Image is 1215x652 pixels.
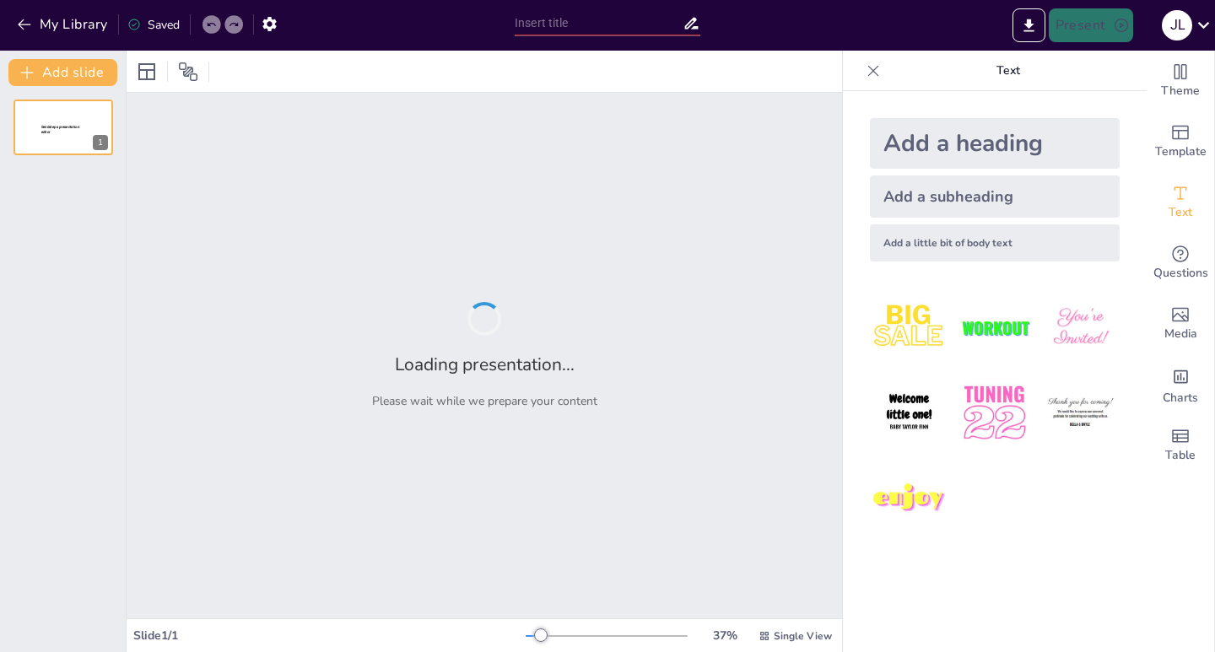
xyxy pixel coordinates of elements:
img: 7.jpeg [870,460,948,538]
button: Add slide [8,59,117,86]
div: J L [1162,10,1192,40]
div: Add a little bit of body text [870,224,1120,261]
div: Add a heading [870,118,1120,169]
span: Questions [1153,264,1208,283]
img: 1.jpeg [870,288,948,367]
span: Template [1155,143,1207,161]
button: Present [1049,8,1133,42]
p: Text [887,51,1130,91]
img: 4.jpeg [870,374,948,452]
img: 6.jpeg [1041,374,1120,452]
img: 2.jpeg [955,288,1034,367]
span: Position [178,62,198,82]
div: Change the overall theme [1147,51,1214,111]
div: Saved [127,17,180,33]
div: 37 % [705,628,745,644]
span: Media [1164,325,1197,343]
div: Add a table [1147,415,1214,476]
span: Sendsteps presentation editor [41,125,79,134]
div: Add a subheading [870,175,1120,218]
div: 1 [93,135,108,150]
h2: Loading presentation... [395,353,575,376]
button: Export to PowerPoint [1012,8,1045,42]
img: 3.jpeg [1041,288,1120,367]
span: Theme [1161,82,1200,100]
span: Text [1169,203,1192,222]
div: 1 [13,100,113,155]
div: Add images, graphics, shapes or video [1147,294,1214,354]
div: Add ready made slides [1147,111,1214,172]
button: J L [1162,8,1192,42]
div: Get real-time input from your audience [1147,233,1214,294]
div: Layout [133,58,160,85]
img: 5.jpeg [955,374,1034,452]
input: Insert title [515,11,683,35]
button: My Library [13,11,115,38]
div: Add text boxes [1147,172,1214,233]
span: Single View [774,629,832,643]
div: Add charts and graphs [1147,354,1214,415]
div: Slide 1 / 1 [133,628,526,644]
p: Please wait while we prepare your content [372,393,597,409]
span: Table [1165,446,1196,465]
span: Charts [1163,389,1198,407]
